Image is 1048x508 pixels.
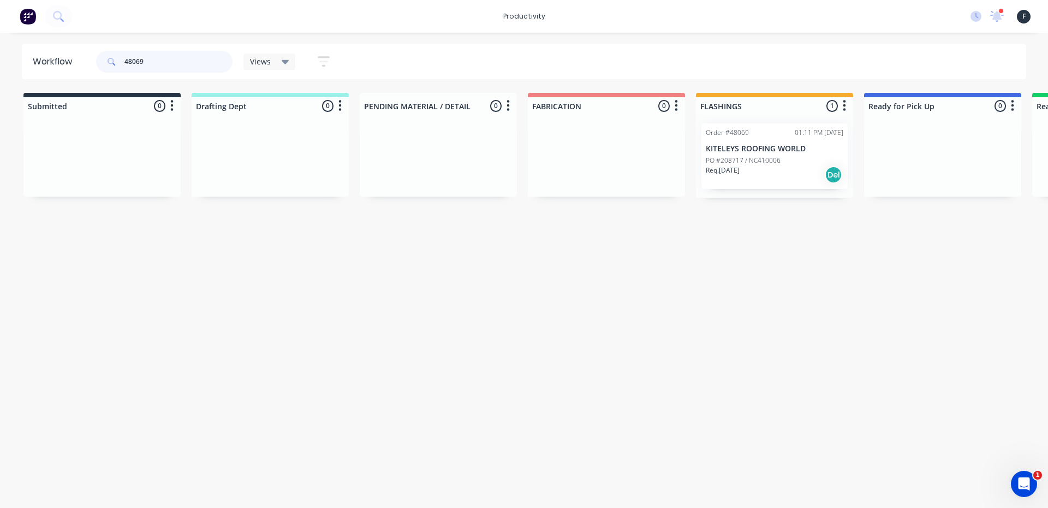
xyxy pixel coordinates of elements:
[706,166,740,175] p: Req. [DATE]
[701,123,848,189] div: Order #4806901:11 PM [DATE]KITELEYS ROOFING WORLDPO #208717 / NC410006Req.[DATE]Del
[795,128,843,138] div: 01:11 PM [DATE]
[33,55,78,68] div: Workflow
[706,128,749,138] div: Order #48069
[20,8,36,25] img: Factory
[498,8,551,25] div: productivity
[706,156,781,166] p: PO #208717 / NC410006
[1022,11,1026,21] span: F
[825,166,842,184] div: Del
[1011,471,1037,497] iframe: Intercom live chat
[706,144,843,153] p: KITELEYS ROOFING WORLD
[1033,471,1042,480] span: 1
[250,56,271,67] span: Views
[124,51,233,73] input: Search for orders...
